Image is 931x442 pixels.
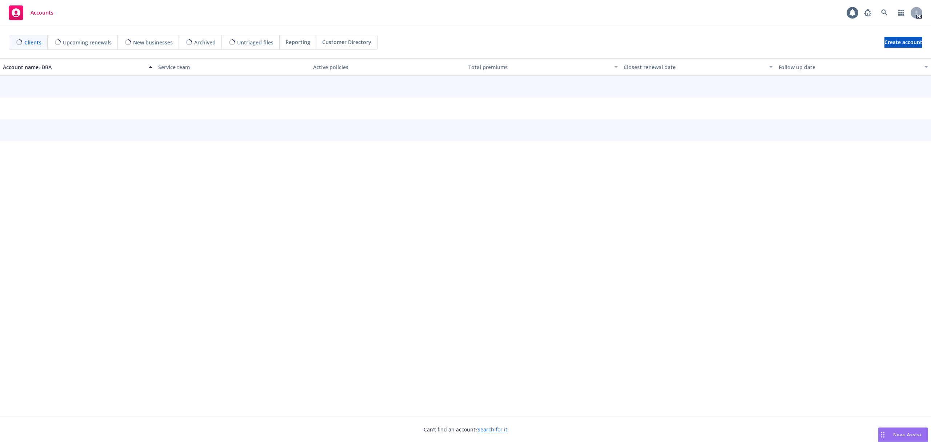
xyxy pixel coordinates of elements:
span: Untriaged files [237,39,273,46]
div: Closest renewal date [624,63,765,71]
div: Account name, DBA [3,63,144,71]
span: New businesses [133,39,173,46]
span: Archived [194,39,216,46]
span: Reporting [285,38,310,46]
button: Follow up date [776,58,931,76]
a: Search for it [478,426,507,433]
span: Nova Assist [893,431,922,438]
span: Can't find an account? [424,426,507,433]
a: Switch app [894,5,908,20]
span: Customer Directory [322,38,371,46]
button: Nova Assist [878,427,928,442]
div: Follow up date [779,63,920,71]
div: Drag to move [878,428,887,442]
a: Search [877,5,892,20]
button: Total premiums [465,58,621,76]
a: Report a Bug [860,5,875,20]
span: Upcoming renewals [63,39,112,46]
button: Service team [155,58,311,76]
div: Active policies [313,63,463,71]
button: Closest renewal date [621,58,776,76]
button: Active policies [310,58,465,76]
div: Total premiums [468,63,610,71]
span: Create account [884,35,922,49]
a: Accounts [6,3,56,23]
div: Service team [158,63,308,71]
span: Clients [24,39,41,46]
span: Accounts [31,10,53,16]
a: Create account [884,37,922,48]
